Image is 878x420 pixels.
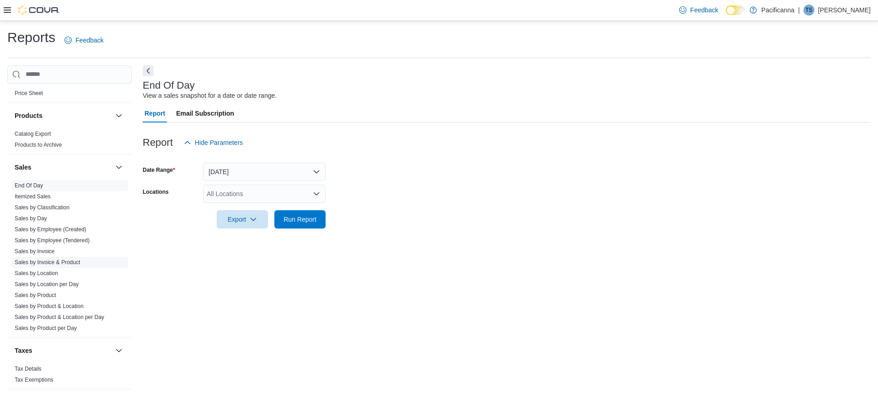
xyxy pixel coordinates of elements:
[15,325,77,331] a: Sales by Product per Day
[15,248,54,255] a: Sales by Invoice
[15,193,51,200] a: Itemized Sales
[15,90,43,97] span: Price Sheet
[761,5,794,16] p: Pacificanna
[15,365,42,372] span: Tax Details
[18,5,59,15] img: Cova
[15,142,62,148] a: Products to Archive
[61,31,107,49] a: Feedback
[143,80,195,91] h3: End Of Day
[143,65,154,76] button: Next
[15,281,79,287] a: Sales by Location per Day
[113,162,124,173] button: Sales
[15,163,32,172] h3: Sales
[284,215,316,224] span: Run Report
[113,345,124,356] button: Taxes
[15,303,84,309] a: Sales by Product & Location
[15,314,104,320] a: Sales by Product & Location per Day
[7,180,132,337] div: Sales
[75,36,103,45] span: Feedback
[143,91,277,101] div: View a sales snapshot for a date or date range.
[217,210,268,229] button: Export
[15,111,43,120] h3: Products
[143,137,173,148] h3: Report
[203,163,326,181] button: [DATE]
[180,133,246,152] button: Hide Parameters
[7,128,132,154] div: Products
[675,1,722,19] a: Feedback
[7,88,132,102] div: Pricing
[15,204,70,211] a: Sales by Classification
[15,346,32,355] h3: Taxes
[15,141,62,149] span: Products to Archive
[15,366,42,372] a: Tax Details
[818,5,871,16] p: [PERSON_NAME]
[143,188,169,196] label: Locations
[274,210,326,229] button: Run Report
[15,270,58,276] a: Sales by Location
[15,226,86,233] a: Sales by Employee (Created)
[15,215,47,222] a: Sales by Day
[7,363,132,389] div: Taxes
[143,166,175,174] label: Date Range
[803,5,814,16] div: Tina Shuman
[15,376,54,383] span: Tax Exemptions
[726,5,745,15] input: Dark Mode
[805,5,812,16] span: TS
[15,130,51,138] span: Catalog Export
[798,5,800,16] p: |
[222,210,262,229] span: Export
[15,259,80,266] a: Sales by Invoice & Product
[15,237,90,244] a: Sales by Employee (Tendered)
[15,346,112,355] button: Taxes
[15,131,51,137] a: Catalog Export
[7,28,55,47] h1: Reports
[195,138,243,147] span: Hide Parameters
[113,110,124,121] button: Products
[145,104,165,122] span: Report
[15,182,43,189] a: End Of Day
[15,111,112,120] button: Products
[176,104,234,122] span: Email Subscription
[15,163,112,172] button: Sales
[15,377,54,383] a: Tax Exemptions
[15,292,56,298] a: Sales by Product
[15,90,43,96] a: Price Sheet
[690,5,718,15] span: Feedback
[313,190,320,197] button: Open list of options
